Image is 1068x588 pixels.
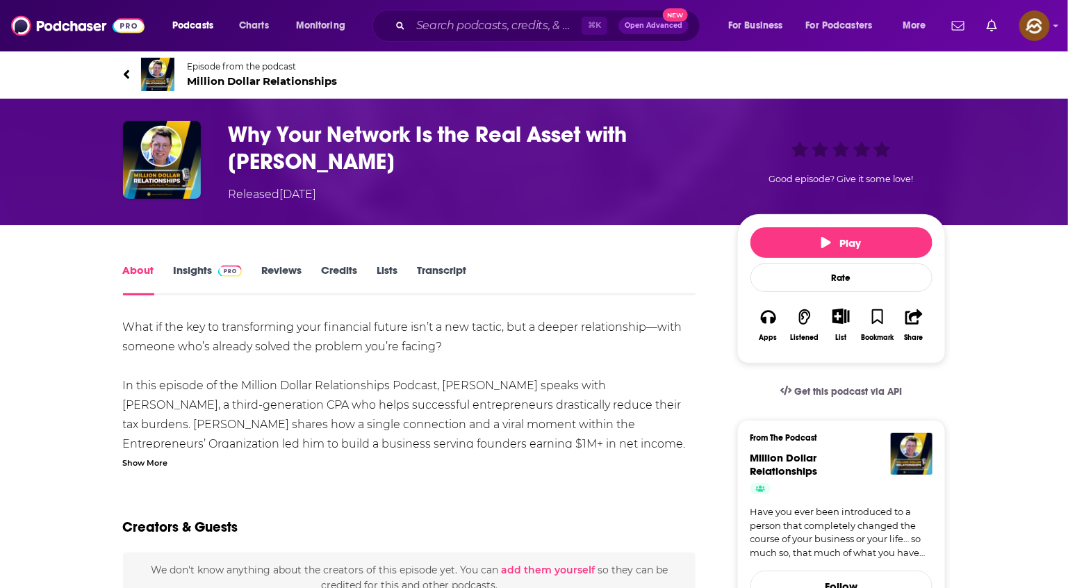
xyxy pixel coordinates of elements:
[893,15,944,37] button: open menu
[836,333,847,342] div: List
[1019,10,1050,41] span: Logged in as hey85204
[981,14,1003,38] a: Show notifications dropdown
[718,15,800,37] button: open menu
[218,266,243,277] img: Podchaser Pro
[11,13,145,39] img: Podchaser - Follow, Share and Rate Podcasts
[377,263,397,295] a: Lists
[582,17,607,35] span: ⌘ K
[750,227,933,258] button: Play
[123,263,154,295] a: About
[769,375,914,409] a: Get this podcast via API
[769,174,914,184] span: Good episode? Give it some love!
[123,121,201,199] img: Why Your Network Is the Real Asset with Noah Rosenfarb
[791,334,819,342] div: Listened
[861,334,894,342] div: Bookmark
[123,58,946,91] a: Million Dollar RelationshipsEpisode from the podcastMillion Dollar Relationships
[750,300,787,350] button: Apps
[860,300,896,350] button: Bookmark
[891,433,933,475] img: Million Dollar Relationships
[759,334,778,342] div: Apps
[618,17,689,34] button: Open AdvancedNew
[946,14,970,38] a: Show notifications dropdown
[172,16,213,35] span: Podcasts
[141,58,174,91] img: Million Dollar Relationships
[229,186,317,203] div: Released [DATE]
[827,309,855,324] button: Show More Button
[750,433,921,443] h3: From The Podcast
[797,15,893,37] button: open menu
[123,518,238,536] h2: Creators & Guests
[188,61,338,72] span: Episode from the podcast
[261,263,302,295] a: Reviews
[823,300,859,350] div: Show More ButtonList
[239,16,269,35] span: Charts
[321,263,357,295] a: Credits
[296,16,345,35] span: Monitoring
[663,8,688,22] span: New
[188,74,338,88] span: Million Dollar Relationships
[229,121,715,175] h1: Why Your Network Is the Real Asset with Noah Rosenfarb
[750,263,933,292] div: Rate
[1019,10,1050,41] button: Show profile menu
[174,263,243,295] a: InsightsPodchaser Pro
[821,236,861,250] span: Play
[750,451,818,477] a: Million Dollar Relationships
[903,16,926,35] span: More
[787,300,823,350] button: Listened
[806,16,873,35] span: For Podcasters
[896,300,932,350] button: Share
[286,15,363,37] button: open menu
[728,16,783,35] span: For Business
[386,10,714,42] div: Search podcasts, credits, & more...
[794,386,902,398] span: Get this podcast via API
[1019,10,1050,41] img: User Profile
[163,15,231,37] button: open menu
[501,564,595,575] button: add them yourself
[411,15,582,37] input: Search podcasts, credits, & more...
[750,505,933,560] a: Have you ever been introduced to a person that completely changed the course of your business or ...
[625,22,682,29] span: Open Advanced
[905,334,923,342] div: Share
[417,263,466,295] a: Transcript
[230,15,277,37] a: Charts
